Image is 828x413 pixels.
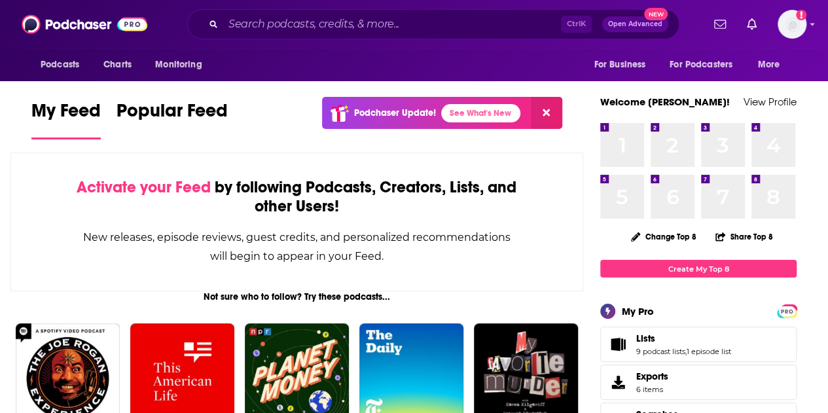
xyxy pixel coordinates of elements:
[77,177,211,197] span: Activate your Feed
[600,260,797,278] a: Create My Top 8
[354,107,436,118] p: Podchaser Update!
[796,10,806,20] svg: Add a profile image
[636,370,668,382] span: Exports
[715,224,774,249] button: Share Top 8
[77,178,517,216] div: by following Podcasts, Creators, Lists, and other Users!
[685,347,687,356] span: ,
[758,56,780,74] span: More
[95,52,139,77] a: Charts
[744,96,797,108] a: View Profile
[742,13,762,35] a: Show notifications dropdown
[22,12,147,37] img: Podchaser - Follow, Share and Rate Podcasts
[223,14,561,35] input: Search podcasts, credits, & more...
[636,332,731,344] a: Lists
[661,52,751,77] button: open menu
[636,347,685,356] a: 9 podcast lists
[605,335,631,353] a: Lists
[779,306,795,315] a: PRO
[146,52,219,77] button: open menu
[594,56,645,74] span: For Business
[600,327,797,362] span: Lists
[117,99,228,139] a: Popular Feed
[605,373,631,391] span: Exports
[778,10,806,39] img: User Profile
[602,16,668,32] button: Open AdvancedNew
[41,56,79,74] span: Podcasts
[608,21,662,27] span: Open Advanced
[187,9,679,39] div: Search podcasts, credits, & more...
[31,99,101,130] span: My Feed
[623,228,704,245] button: Change Top 8
[636,385,668,394] span: 6 items
[117,99,228,130] span: Popular Feed
[77,228,517,266] div: New releases, episode reviews, guest credits, and personalized recommendations will begin to appe...
[31,52,96,77] button: open menu
[644,8,668,20] span: New
[636,332,655,344] span: Lists
[600,365,797,400] a: Exports
[600,96,730,108] a: Welcome [PERSON_NAME]!
[709,13,731,35] a: Show notifications dropdown
[778,10,806,39] span: Logged in as gabrielle.gantz
[10,291,583,302] div: Not sure who to follow? Try these podcasts...
[103,56,132,74] span: Charts
[687,347,731,356] a: 1 episode list
[31,99,101,139] a: My Feed
[670,56,732,74] span: For Podcasters
[585,52,662,77] button: open menu
[561,16,592,33] span: Ctrl K
[749,52,797,77] button: open menu
[622,305,654,317] div: My Pro
[778,10,806,39] button: Show profile menu
[155,56,202,74] span: Monitoring
[441,104,520,122] a: See What's New
[779,306,795,316] span: PRO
